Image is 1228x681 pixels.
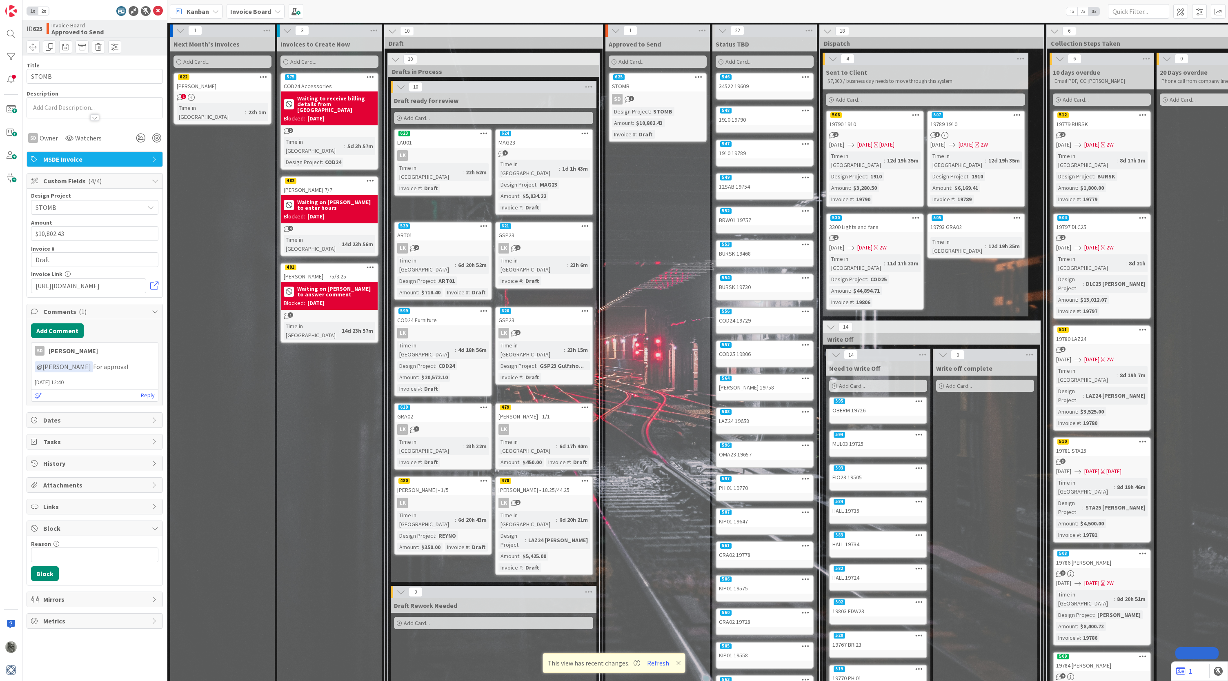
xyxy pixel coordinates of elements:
div: 623 [398,131,410,136]
span: 2x [1077,7,1088,16]
div: 588 [716,408,813,416]
span: 3 [295,26,309,36]
div: 575COD24 Accessories [281,73,378,91]
div: LK [496,243,592,254]
div: 50219803 EDW23 [830,599,926,616]
div: 519 [830,665,926,673]
div: 5d 3h 57m [345,142,375,151]
span: 1 [833,132,839,137]
b: 625 [33,24,42,33]
div: 481[PERSON_NAME] - .75/3.25 [281,264,378,282]
img: avatar [5,664,17,676]
div: 553BURSK 19468 [716,241,813,259]
div: 510 [1054,438,1150,445]
span: Add Card... [946,382,972,389]
span: Add Card... [618,58,645,65]
div: Design Project [829,172,867,181]
div: Design Project [498,180,536,189]
div: LK [397,150,408,161]
div: 5481910 19790 [716,107,813,125]
div: 50419797 DLC25 [1054,214,1150,232]
label: Invoice # [31,245,55,252]
div: 582HALL 19724 [830,565,926,583]
span: Add Card... [404,619,430,627]
span: [DATE] [829,140,844,149]
span: : [519,191,521,200]
span: Status TBD [716,40,749,48]
div: BURSK [1095,172,1117,181]
div: 552BRW01 19757 [716,207,813,225]
b: Invoice Board [230,7,271,16]
div: 556COD24 19729 [716,308,813,326]
div: 585KIP01 19558 [716,643,813,661]
span: Add Card... [183,58,209,65]
div: 23h 1m [246,108,268,117]
span: Add Card... [836,96,862,103]
div: LAU01 [395,137,491,148]
span: : [867,172,868,181]
div: 5471910 19789 [716,140,813,158]
div: 549 [720,175,732,180]
span: Kanban [187,7,209,16]
div: Design Project [1056,172,1094,181]
div: 504 [1054,214,1150,222]
div: Draft [422,184,440,193]
div: 502 [830,599,926,606]
span: Watchers [75,133,102,143]
span: 22 [730,26,744,36]
div: 19779 BURSK [1054,119,1150,129]
span: Draft [389,39,592,47]
div: 588LAZ24 19658 [716,408,813,426]
button: Refresh [644,658,672,668]
span: Add Card... [839,382,865,389]
div: 1910 [970,172,985,181]
div: 539ART01 [395,223,491,240]
div: COD24 Accessories [281,81,378,91]
div: 50619790 1910 [827,111,923,129]
div: 625STOMB [610,73,706,91]
span: : [636,130,637,139]
div: 596 [716,442,813,449]
div: 12d 19h 35m [885,156,921,165]
div: 19790 [854,195,872,204]
input: Quick Filter... [1108,4,1169,19]
span: : [559,164,560,173]
input: type card name here... [27,69,163,84]
div: SD [610,94,706,105]
div: 2W [981,140,988,149]
div: Blocked: [284,114,305,123]
span: 10 days overdue [1053,68,1100,76]
div: 1910 [868,172,884,181]
div: LK [395,498,491,508]
div: $1,800.00 [1078,183,1106,192]
div: 593 [830,465,926,472]
div: Invoice # [829,195,853,204]
div: 620GSP23 [496,307,592,325]
div: 505 [928,214,1024,222]
div: 548 [720,108,732,113]
div: SD [28,133,38,143]
div: Amount [829,183,850,192]
span: 6 [1062,26,1076,36]
div: LK [395,328,491,338]
div: 554BURSK 19730 [716,274,813,292]
div: 564 [716,375,813,382]
div: 50819786 [PERSON_NAME] [1054,550,1150,568]
span: 1 [623,26,637,36]
div: 539 [395,223,491,230]
div: 623 [395,130,491,137]
span: : [1094,172,1095,181]
div: 583 [830,532,926,539]
div: 586 [716,576,813,583]
span: 2 [503,150,508,156]
div: 553 [716,241,813,248]
div: 619GRA02 [395,404,491,422]
span: 10 [409,82,423,92]
div: 597 [716,475,813,483]
div: SD [612,94,623,105]
div: Time in [GEOGRAPHIC_DATA] [284,137,344,155]
div: 584HALL 19735 [830,498,926,516]
span: : [421,184,422,193]
div: 479 [496,404,592,411]
span: Invoice Board [51,22,104,29]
